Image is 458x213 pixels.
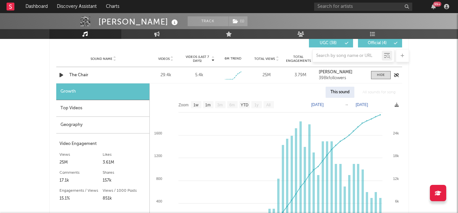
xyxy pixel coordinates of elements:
[98,16,179,27] div: [PERSON_NAME]
[59,195,103,203] div: 15.1%
[56,100,149,117] div: Top Videos
[393,131,399,135] text: 24k
[103,195,146,203] div: 851k
[229,16,248,26] span: ( 1 )
[103,151,146,159] div: Likes
[285,72,315,79] div: 3.79M
[156,199,162,203] text: 400
[59,177,103,185] div: 17.1k
[59,151,103,159] div: Views
[59,169,103,177] div: Comments
[103,169,146,177] div: Shares
[358,39,402,47] button: Official(4)
[311,102,324,107] text: [DATE]
[193,103,198,107] text: 1w
[240,103,248,107] text: YTD
[326,87,354,98] div: This sound
[314,3,412,11] input: Search for artists
[362,41,392,45] span: Official ( 4 )
[254,103,259,107] text: 1y
[103,159,146,167] div: 3.61M
[217,103,223,107] text: 3m
[431,4,436,9] button: 99+
[266,103,270,107] text: All
[156,177,162,181] text: 800
[154,154,162,158] text: 1200
[188,16,229,26] button: Track
[205,103,211,107] text: 1m
[59,159,103,167] div: 25M
[154,131,162,135] text: 1600
[59,187,103,195] div: Engagements / Views
[345,102,348,107] text: →
[59,140,146,148] div: Video Engagement
[319,70,364,75] a: [PERSON_NAME]
[195,72,203,79] div: 5.4k
[69,72,138,79] a: The Chair
[356,102,368,107] text: [DATE]
[229,103,235,107] text: 6m
[313,41,343,45] span: UGC ( 38 )
[319,76,364,80] div: 398k followers
[393,154,399,158] text: 18k
[56,83,149,100] div: Growth
[393,177,399,181] text: 12k
[178,103,189,107] text: Zoom
[151,72,181,79] div: 29.4k
[358,87,400,98] div: All sounds for song
[103,187,146,195] div: Views / 1000 Posts
[309,39,353,47] button: UGC(38)
[251,72,282,79] div: 25M
[433,2,441,7] div: 99 +
[229,16,247,26] button: (1)
[313,53,382,59] input: Search by song name or URL
[103,177,146,185] div: 157k
[56,117,149,133] div: Geography
[319,70,352,74] strong: [PERSON_NAME]
[395,199,399,203] text: 6k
